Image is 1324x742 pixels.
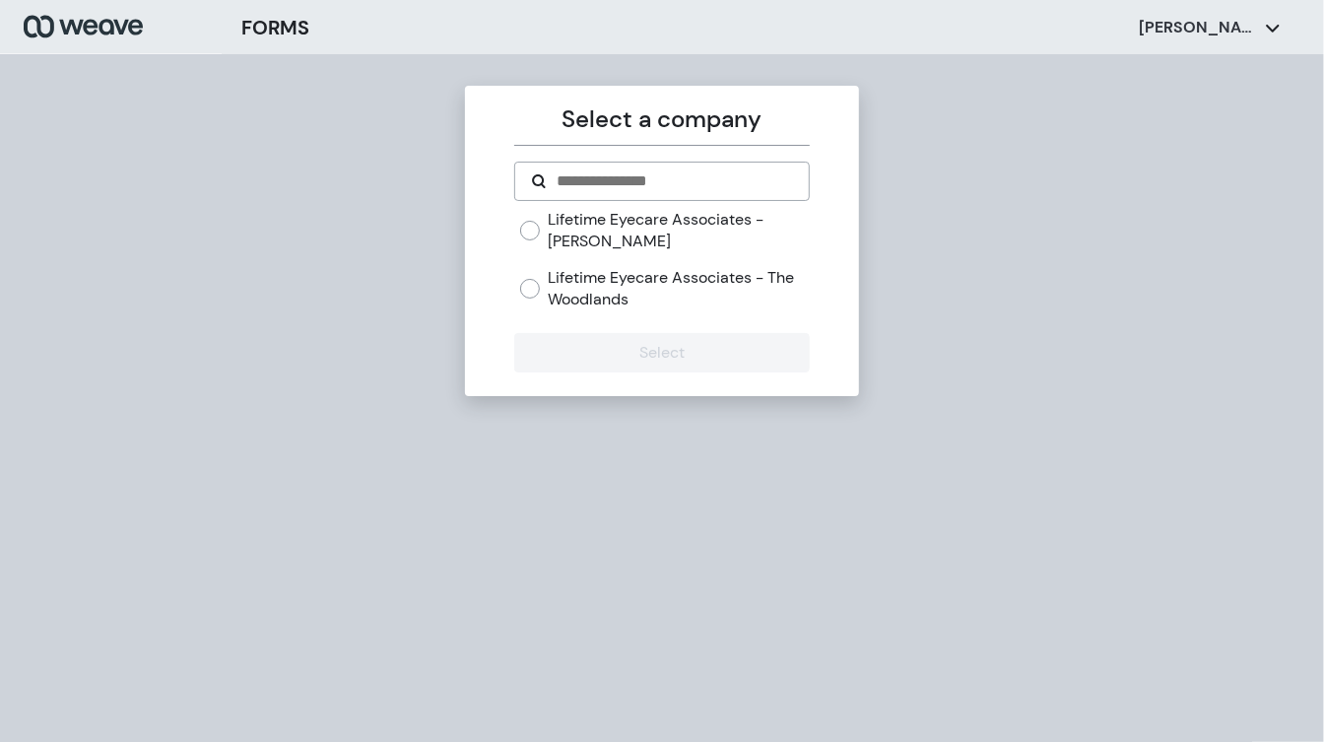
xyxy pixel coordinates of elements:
[514,101,809,137] p: Select a company
[241,13,309,42] h3: FORMS
[555,169,792,193] input: Search
[514,333,809,372] button: Select
[548,267,809,309] label: Lifetime Eyecare Associates - The Woodlands
[1139,17,1257,38] p: [PERSON_NAME]
[548,209,809,251] label: Lifetime Eyecare Associates - [PERSON_NAME]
